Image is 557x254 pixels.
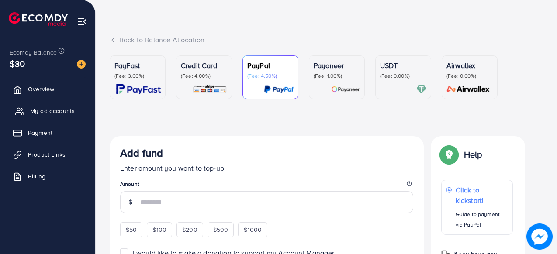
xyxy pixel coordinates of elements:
p: (Fee: 0.00%) [380,72,426,79]
img: image [77,60,86,69]
span: My ad accounts [30,106,75,115]
img: card [193,84,227,94]
p: Airwallex [446,60,493,71]
span: $200 [182,225,197,234]
span: $100 [152,225,166,234]
p: Payoneer [314,60,360,71]
p: Help [464,149,482,160]
legend: Amount [120,180,413,191]
p: USDT [380,60,426,71]
a: Billing [7,168,89,185]
a: Payment [7,124,89,141]
p: (Fee: 3.60%) [114,72,161,79]
img: card [331,84,360,94]
a: Product Links [7,146,89,163]
p: (Fee: 1.00%) [314,72,360,79]
span: Product Links [28,150,66,159]
p: (Fee: 4.50%) [247,72,294,79]
img: image [526,223,553,250]
img: logo [9,12,68,26]
p: PayPal [247,60,294,71]
p: Guide to payment via PayPal [456,209,508,230]
div: Back to Balance Allocation [110,35,543,45]
img: card [444,84,493,94]
span: $50 [126,225,137,234]
img: card [264,84,294,94]
a: My ad accounts [7,102,89,120]
img: card [416,84,426,94]
p: Click to kickstart! [456,185,508,206]
span: Ecomdy Balance [10,48,57,57]
span: Billing [28,172,45,181]
img: Popup guide [441,147,457,162]
p: (Fee: 0.00%) [446,72,493,79]
p: PayFast [114,60,161,71]
p: Enter amount you want to top-up [120,163,413,173]
span: Overview [28,85,54,93]
span: Payment [28,128,52,137]
span: $30 [10,57,25,70]
a: Overview [7,80,89,98]
img: card [116,84,161,94]
h3: Add fund [120,147,163,159]
p: (Fee: 4.00%) [181,72,227,79]
span: $500 [213,225,228,234]
span: $1000 [244,225,262,234]
p: Credit Card [181,60,227,71]
img: menu [77,17,87,27]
